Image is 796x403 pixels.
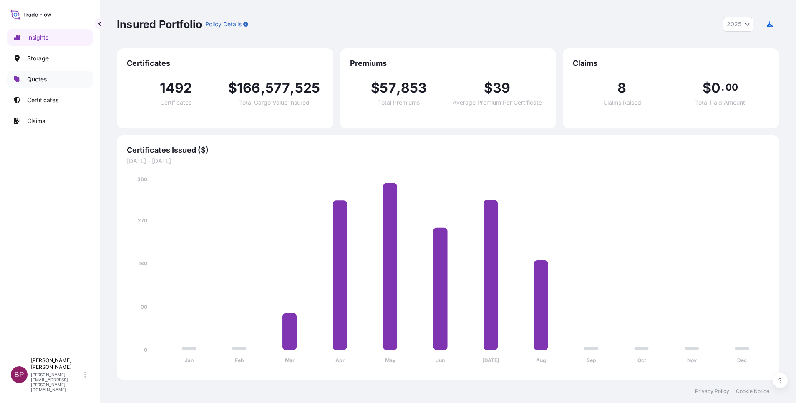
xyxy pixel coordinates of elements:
[453,100,542,106] span: Average Premium Per Certificate
[127,157,769,165] span: [DATE] - [DATE]
[31,357,83,370] p: [PERSON_NAME] [PERSON_NAME]
[725,84,738,91] span: 00
[285,357,295,363] tspan: Mar
[396,81,401,95] span: ,
[228,81,237,95] span: $
[139,260,147,267] tspan: 180
[401,81,427,95] span: 853
[695,388,729,395] a: Privacy Policy
[603,100,641,106] span: Claims Raised
[27,117,45,125] p: Claims
[160,81,192,95] span: 1492
[350,58,547,68] span: Premiums
[27,54,49,63] p: Storage
[239,100,310,106] span: Total Cargo Value Insured
[127,58,323,68] span: Certificates
[7,71,93,88] a: Quotes
[14,370,24,379] span: BP
[711,81,720,95] span: 0
[723,17,753,32] button: Year Selector
[637,357,646,363] tspan: Oct
[137,176,147,182] tspan: 360
[687,357,697,363] tspan: Nov
[436,357,445,363] tspan: Jun
[261,81,265,95] span: ,
[573,58,769,68] span: Claims
[371,81,380,95] span: $
[235,357,244,363] tspan: Feb
[27,75,47,83] p: Quotes
[695,100,745,106] span: Total Paid Amount
[380,81,396,95] span: 57
[290,81,295,95] span: ,
[127,145,769,155] span: Certificates Issued ($)
[7,50,93,67] a: Storage
[27,96,58,104] p: Certificates
[205,20,242,28] p: Policy Details
[185,357,194,363] tspan: Jan
[482,357,499,363] tspan: [DATE]
[237,81,261,95] span: 166
[265,81,290,95] span: 577
[737,357,747,363] tspan: Dec
[7,113,93,129] a: Claims
[587,357,596,363] tspan: Sep
[721,84,724,91] span: .
[703,81,711,95] span: $
[7,29,93,46] a: Insights
[378,100,420,106] span: Total Premiums
[295,81,320,95] span: 525
[335,357,345,363] tspan: Apr
[160,100,191,106] span: Certificates
[493,81,510,95] span: 39
[727,20,741,28] span: 2025
[484,81,493,95] span: $
[736,388,769,395] a: Cookie Notice
[144,347,147,353] tspan: 0
[385,357,396,363] tspan: May
[141,304,147,310] tspan: 90
[27,33,48,42] p: Insights
[7,92,93,108] a: Certificates
[138,217,147,224] tspan: 270
[536,357,546,363] tspan: Aug
[617,81,626,95] span: 8
[117,18,202,31] p: Insured Portfolio
[31,372,83,392] p: [PERSON_NAME][EMAIL_ADDRESS][PERSON_NAME][DOMAIN_NAME]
